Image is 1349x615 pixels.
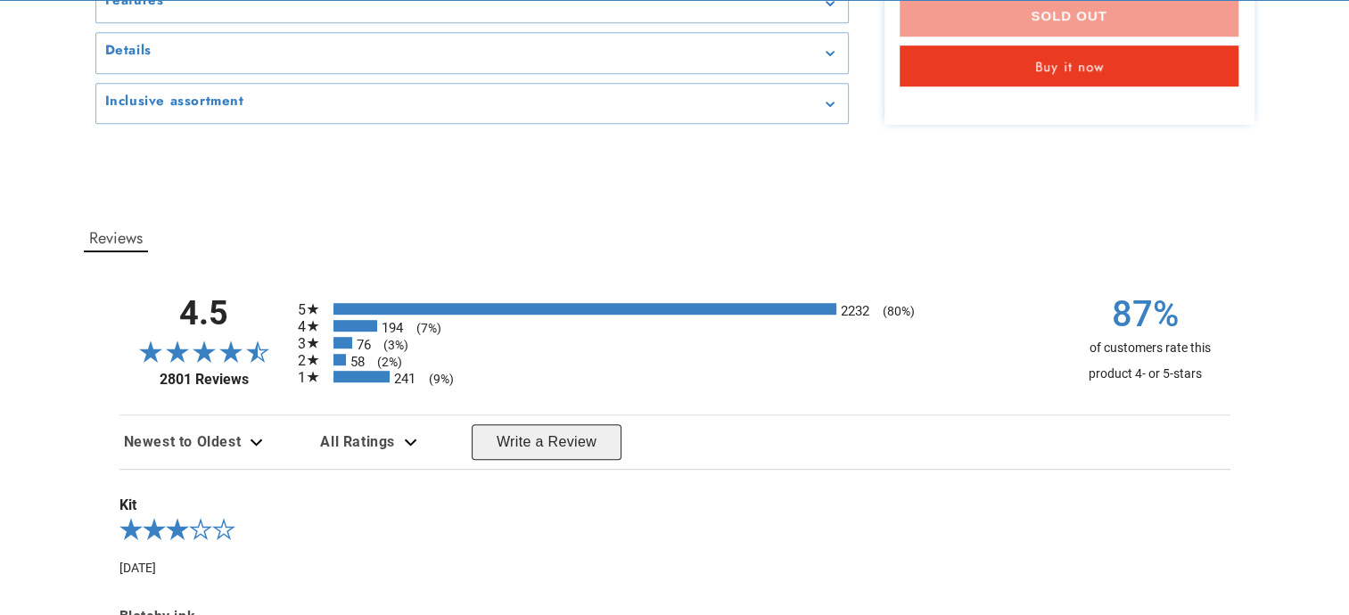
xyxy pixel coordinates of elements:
span: 76 [357,337,371,353]
span: 2232 [841,303,869,319]
span: (2%) [368,355,402,369]
li: 2232 5-star reviews, 80% of total reviews [298,303,1052,315]
span: 2 [298,352,321,369]
span: (7%) [407,321,441,335]
span: of customers rate this product 4- or 5-stars [1089,340,1211,381]
h2: Inclusive assortment [105,93,244,111]
button: Reviews [84,225,148,252]
button: Buy it now [900,45,1238,86]
summary: Inclusive assortment [96,84,848,124]
span: Newest to Oldest [124,433,242,450]
span: 194 [382,320,403,336]
span: 3 [298,335,321,352]
span: Kit [119,496,1230,514]
summary: Details [96,34,848,74]
span: 5 [298,301,321,318]
span: (80%) [874,304,915,318]
span: 4 [298,318,321,335]
div: 3.0-star overall rating [119,514,1230,550]
span: 4.5 [119,297,289,330]
span: Date [119,561,156,575]
h2: Details [105,43,152,61]
span: 1 [298,369,321,386]
li: 194 4-star reviews, 7% of total reviews [298,320,1052,332]
button: Write a Review [472,424,621,460]
li: 58 2-star reviews, 2% of total reviews [298,354,1052,365]
span: All Ratings [320,433,395,450]
span: Sold out [1031,8,1107,24]
li: 241 1-star reviews, 9% of total reviews [298,371,1052,382]
span: 87% [1061,293,1230,335]
span: 58 [350,354,365,370]
span: (3%) [374,338,408,352]
div: Review sort options. Currently selected: Newest to Oldest. Dropdown expanded. Available options: ... [119,425,267,460]
span: 241 [394,371,415,387]
li: 76 3-star reviews, 3% of total reviews [298,337,1052,348]
span: 4.5-star overall rating [119,340,289,362]
div: Review filter options. Current filter is all ratings. Available options: All Ratings, 5 Star Revi... [316,425,423,460]
a: 2801 Reviews [119,371,289,388]
span: (9%) [420,372,454,386]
